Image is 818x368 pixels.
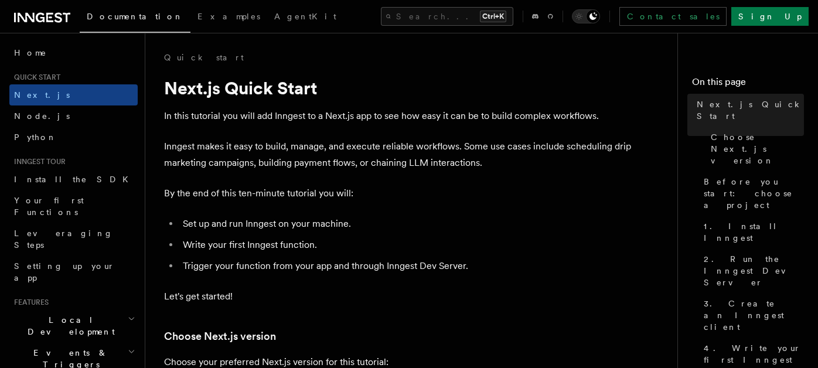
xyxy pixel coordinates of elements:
[731,7,809,26] a: Sign Up
[9,190,138,223] a: Your first Functions
[9,255,138,288] a: Setting up your app
[692,75,804,94] h4: On this page
[9,42,138,63] a: Home
[9,309,138,342] button: Local Development
[14,90,70,100] span: Next.js
[179,258,633,274] li: Trigger your function from your app and through Inngest Dev Server.
[9,169,138,190] a: Install the SDK
[87,12,183,21] span: Documentation
[9,298,49,307] span: Features
[14,132,57,142] span: Python
[9,105,138,127] a: Node.js
[14,111,70,121] span: Node.js
[267,4,343,32] a: AgentKit
[699,171,804,216] a: Before you start: choose a project
[704,220,804,244] span: 1. Install Inngest
[9,157,66,166] span: Inngest tour
[697,98,804,122] span: Next.js Quick Start
[190,4,267,32] a: Examples
[572,9,600,23] button: Toggle dark mode
[14,229,113,250] span: Leveraging Steps
[711,131,804,166] span: Choose Next.js version
[706,127,804,171] a: Choose Next.js version
[9,84,138,105] a: Next.js
[699,216,804,248] a: 1. Install Inngest
[9,223,138,255] a: Leveraging Steps
[179,237,633,253] li: Write your first Inngest function.
[197,12,260,21] span: Examples
[9,127,138,148] a: Python
[164,52,244,63] a: Quick start
[164,288,633,305] p: Let's get started!
[14,261,115,282] span: Setting up your app
[704,298,804,333] span: 3. Create an Inngest client
[164,108,633,124] p: In this tutorial you will add Inngest to a Next.js app to see how easy it can be to build complex...
[164,328,276,345] a: Choose Next.js version
[699,293,804,338] a: 3. Create an Inngest client
[14,196,84,217] span: Your first Functions
[480,11,506,22] kbd: Ctrl+K
[80,4,190,33] a: Documentation
[699,248,804,293] a: 2. Run the Inngest Dev Server
[164,138,633,171] p: Inngest makes it easy to build, manage, and execute reliable workflows. Some use cases include sc...
[164,77,633,98] h1: Next.js Quick Start
[9,73,60,82] span: Quick start
[14,175,135,184] span: Install the SDK
[274,12,336,21] span: AgentKit
[619,7,727,26] a: Contact sales
[179,216,633,232] li: Set up and run Inngest on your machine.
[704,176,804,211] span: Before you start: choose a project
[692,94,804,127] a: Next.js Quick Start
[164,185,633,202] p: By the end of this ten-minute tutorial you will:
[14,47,47,59] span: Home
[9,314,128,338] span: Local Development
[704,253,804,288] span: 2. Run the Inngest Dev Server
[381,7,513,26] button: Search...Ctrl+K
